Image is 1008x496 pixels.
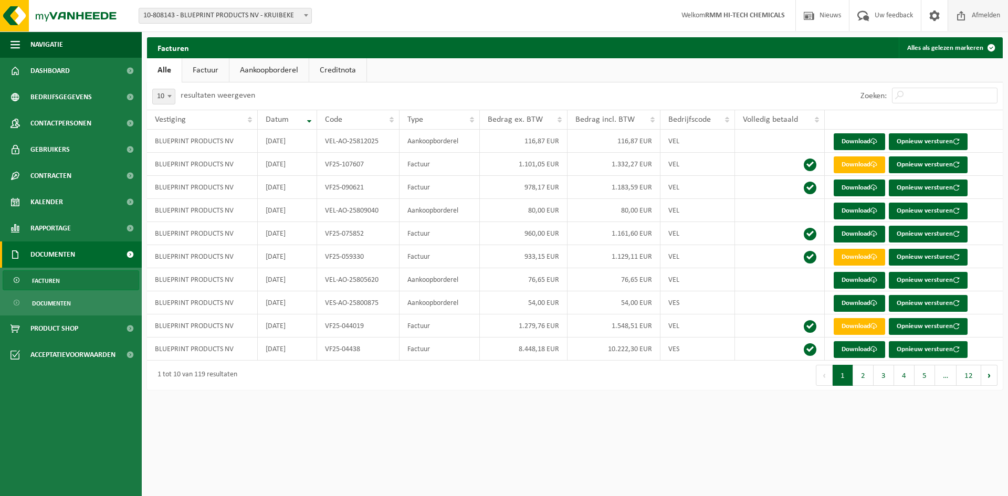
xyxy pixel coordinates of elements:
[480,130,568,153] td: 116,87 EUR
[30,315,78,342] span: Product Shop
[147,222,258,245] td: BLUEPRINT PRODUCTS NV
[568,245,660,268] td: 1.129,11 EUR
[258,199,317,222] td: [DATE]
[258,337,317,361] td: [DATE]
[229,58,309,82] a: Aankoopborderel
[32,271,60,291] span: Facturen
[660,222,736,245] td: VEL
[147,199,258,222] td: BLUEPRINT PRODUCTS NV
[834,180,885,196] a: Download
[915,365,935,386] button: 5
[147,291,258,314] td: BLUEPRINT PRODUCTS NV
[834,249,885,266] a: Download
[833,365,853,386] button: 1
[480,153,568,176] td: 1.101,05 EUR
[30,189,63,215] span: Kalender
[660,130,736,153] td: VEL
[325,115,342,124] span: Code
[258,176,317,199] td: [DATE]
[400,222,479,245] td: Factuur
[889,226,968,242] button: Opnieuw versturen
[317,268,400,291] td: VEL-AO-25805620
[660,268,736,291] td: VEL
[660,245,736,268] td: VEL
[147,314,258,337] td: BLUEPRINT PRODUCTS NV
[400,245,479,268] td: Factuur
[258,245,317,268] td: [DATE]
[660,291,736,314] td: VES
[258,130,317,153] td: [DATE]
[660,314,736,337] td: VEL
[894,365,915,386] button: 4
[834,203,885,219] a: Download
[480,176,568,199] td: 978,17 EUR
[147,268,258,291] td: BLUEPRINT PRODUCTS NV
[181,91,255,100] label: resultaten weergeven
[30,31,63,58] span: Navigatie
[147,176,258,199] td: BLUEPRINT PRODUCTS NV
[834,295,885,312] a: Download
[182,58,229,82] a: Factuur
[705,12,785,19] strong: RMM HI-TECH CHEMICALS
[480,291,568,314] td: 54,00 EUR
[407,115,423,124] span: Type
[317,176,400,199] td: VF25-090621
[899,37,1002,58] button: Alles als gelezen markeren
[568,268,660,291] td: 76,65 EUR
[258,222,317,245] td: [DATE]
[834,226,885,242] a: Download
[3,270,139,290] a: Facturen
[400,268,479,291] td: Aankoopborderel
[568,337,660,361] td: 10.222,30 EUR
[30,136,70,163] span: Gebruikers
[3,293,139,313] a: Documenten
[317,314,400,337] td: VF25-044019
[660,153,736,176] td: VEL
[147,153,258,176] td: BLUEPRINT PRODUCTS NV
[139,8,312,24] span: 10-808143 - BLUEPRINT PRODUCTS NV - KRUIBEKE
[874,365,894,386] button: 3
[30,163,71,189] span: Contracten
[30,58,70,84] span: Dashboard
[30,84,92,110] span: Bedrijfsgegevens
[568,291,660,314] td: 54,00 EUR
[139,8,311,23] span: 10-808143 - BLUEPRINT PRODUCTS NV - KRUIBEKE
[480,222,568,245] td: 960,00 EUR
[400,130,479,153] td: Aankoopborderel
[147,245,258,268] td: BLUEPRINT PRODUCTS NV
[258,314,317,337] td: [DATE]
[834,133,885,150] a: Download
[147,37,199,58] h2: Facturen
[660,176,736,199] td: VEL
[834,318,885,335] a: Download
[480,199,568,222] td: 80,00 EUR
[834,272,885,289] a: Download
[317,153,400,176] td: VF25-107607
[889,341,968,358] button: Opnieuw versturen
[317,245,400,268] td: VF25-059330
[266,115,289,124] span: Datum
[30,342,115,368] span: Acceptatievoorwaarden
[400,314,479,337] td: Factuur
[317,291,400,314] td: VES-AO-25800875
[480,245,568,268] td: 933,15 EUR
[309,58,366,82] a: Creditnota
[834,341,885,358] a: Download
[889,318,968,335] button: Opnieuw versturen
[743,115,798,124] span: Volledig betaald
[317,199,400,222] td: VEL-AO-25809040
[147,337,258,361] td: BLUEPRINT PRODUCTS NV
[575,115,635,124] span: Bedrag incl. BTW
[889,203,968,219] button: Opnieuw versturen
[568,176,660,199] td: 1.183,59 EUR
[155,115,186,124] span: Vestiging
[834,156,885,173] a: Download
[853,365,874,386] button: 2
[480,268,568,291] td: 76,65 EUR
[30,110,91,136] span: Contactpersonen
[400,176,479,199] td: Factuur
[935,365,957,386] span: …
[568,314,660,337] td: 1.548,51 EUR
[400,337,479,361] td: Factuur
[258,268,317,291] td: [DATE]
